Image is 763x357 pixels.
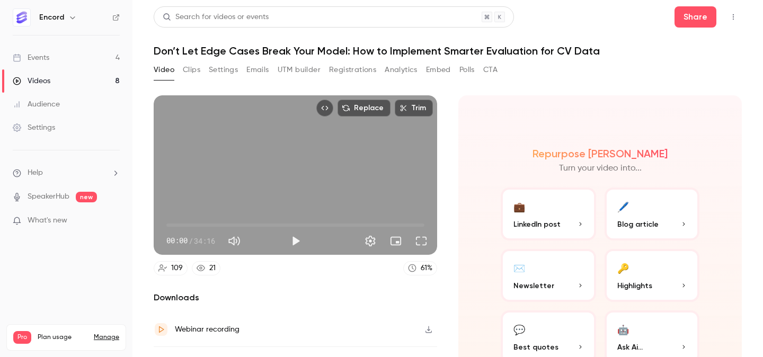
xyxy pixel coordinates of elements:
button: UTM builder [278,61,321,78]
div: 61 % [421,263,432,274]
button: Play [285,230,306,252]
div: 🔑 [617,260,629,276]
span: 34:16 [194,235,215,246]
span: Pro [13,331,31,344]
button: Settings [360,230,381,252]
span: Help [28,167,43,178]
div: Webinar recording [175,323,239,336]
div: Videos [13,76,50,86]
button: Registrations [329,61,376,78]
button: 🖊️Blog article [605,188,700,240]
a: 61% [403,261,437,275]
iframe: Noticeable Trigger [107,216,120,226]
button: Emails [246,61,269,78]
a: Manage [94,333,119,342]
div: Audience [13,99,60,110]
div: 💬 [513,321,525,337]
div: Search for videos or events [163,12,269,23]
div: 00:00 [166,235,215,246]
span: LinkedIn post [513,219,561,230]
button: 💼LinkedIn post [501,188,596,240]
a: 21 [192,261,220,275]
button: Replace [338,100,391,117]
p: Turn your video into... [559,162,642,175]
span: Plan usage [38,333,87,342]
span: Highlights [617,280,652,291]
button: Share [675,6,716,28]
span: Best quotes [513,342,558,353]
div: Settings [13,122,55,133]
button: Turn on miniplayer [385,230,406,252]
button: 🔑Highlights [605,249,700,302]
div: 21 [209,263,216,274]
button: ✉️Newsletter [501,249,596,302]
button: Polls [459,61,475,78]
a: SpeakerHub [28,191,69,202]
div: 🤖 [617,321,629,337]
a: 109 [154,261,188,275]
span: Blog article [617,219,659,230]
h2: Downloads [154,291,437,304]
button: Trim [395,100,433,117]
div: ✉️ [513,260,525,276]
span: Newsletter [513,280,554,291]
h2: Repurpose [PERSON_NAME] [533,147,668,160]
span: / [189,235,193,246]
li: help-dropdown-opener [13,167,120,178]
div: Events [13,52,49,63]
div: 🖊️ [617,198,629,215]
button: Analytics [385,61,418,78]
button: Settings [209,61,238,78]
span: 00:00 [166,235,188,246]
button: Video [154,61,174,78]
button: CTA [483,61,498,78]
div: 💼 [513,198,525,215]
span: Ask Ai... [617,342,643,353]
button: Embed video [316,100,333,117]
button: Top Bar Actions [725,8,742,25]
div: 109 [171,263,183,274]
button: Mute [224,230,245,252]
button: Embed [426,61,451,78]
span: new [76,192,97,202]
span: What's new [28,215,67,226]
button: Clips [183,61,200,78]
img: Encord [13,9,30,26]
h6: Encord [39,12,64,23]
h1: Don’t Let Edge Cases Break Your Model: How to Implement Smarter Evaluation for CV Data [154,44,742,57]
button: Full screen [411,230,432,252]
